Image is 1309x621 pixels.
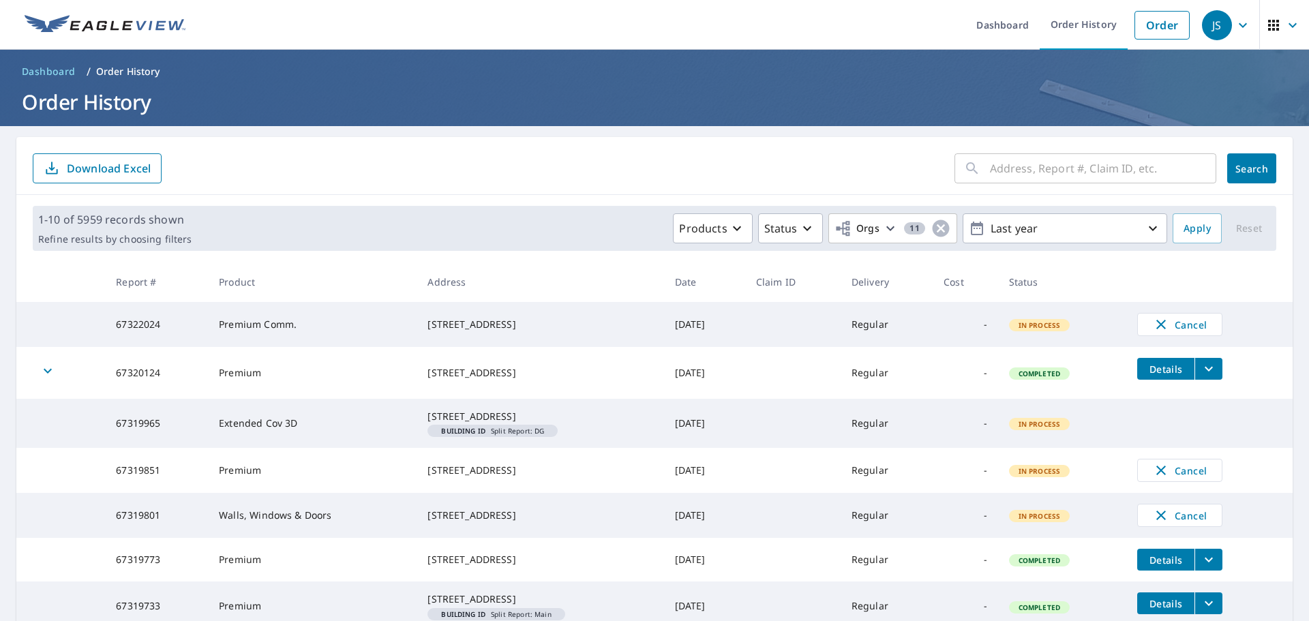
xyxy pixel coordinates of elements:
[904,224,925,233] span: 11
[16,61,81,82] a: Dashboard
[208,538,417,581] td: Premium
[1194,549,1222,571] button: filesDropdownBtn-67319773
[87,63,91,80] li: /
[1202,10,1232,40] div: JS
[679,220,727,237] p: Products
[208,399,417,448] td: Extended Cov 3D
[1137,358,1194,380] button: detailsBtn-67320124
[1152,316,1208,333] span: Cancel
[1173,213,1222,243] button: Apply
[1137,313,1222,336] button: Cancel
[841,538,933,581] td: Regular
[1194,592,1222,614] button: filesDropdownBtn-67319733
[1137,504,1222,527] button: Cancel
[758,213,823,243] button: Status
[1137,549,1194,571] button: detailsBtn-67319773
[1152,462,1208,479] span: Cancel
[208,262,417,302] th: Product
[105,302,208,347] td: 67322024
[933,448,998,493] td: -
[745,262,841,302] th: Claim ID
[664,262,745,302] th: Date
[105,262,208,302] th: Report #
[1010,369,1068,378] span: Completed
[1145,363,1186,376] span: Details
[841,399,933,448] td: Regular
[33,153,162,183] button: Download Excel
[1010,419,1069,429] span: In Process
[764,220,798,237] p: Status
[1137,459,1222,482] button: Cancel
[1010,556,1068,565] span: Completed
[664,493,745,538] td: [DATE]
[841,448,933,493] td: Regular
[1145,554,1186,566] span: Details
[105,448,208,493] td: 67319851
[105,493,208,538] td: 67319801
[441,427,485,434] em: Building ID
[433,427,552,434] span: Split Report: DG
[664,448,745,493] td: [DATE]
[441,611,485,618] em: Building ID
[105,399,208,448] td: 67319965
[985,217,1145,241] p: Last year
[427,592,652,606] div: [STREET_ADDRESS]
[998,262,1127,302] th: Status
[1134,11,1190,40] a: Order
[1137,592,1194,614] button: detailsBtn-67319733
[38,233,192,245] p: Refine results by choosing filters
[933,493,998,538] td: -
[933,538,998,581] td: -
[1227,153,1276,183] button: Search
[1238,162,1265,175] span: Search
[208,347,417,399] td: Premium
[990,149,1216,187] input: Address, Report #, Claim ID, etc.
[1010,511,1069,521] span: In Process
[664,538,745,581] td: [DATE]
[1194,358,1222,380] button: filesDropdownBtn-67320124
[208,302,417,347] td: Premium Comm.
[933,399,998,448] td: -
[1152,507,1208,524] span: Cancel
[673,213,752,243] button: Products
[427,464,652,477] div: [STREET_ADDRESS]
[105,538,208,581] td: 67319773
[664,347,745,399] td: [DATE]
[1184,220,1211,237] span: Apply
[22,65,76,78] span: Dashboard
[427,410,652,423] div: [STREET_ADDRESS]
[208,448,417,493] td: Premium
[1010,603,1068,612] span: Completed
[433,611,559,618] span: Split Report: Main
[963,213,1167,243] button: Last year
[427,318,652,331] div: [STREET_ADDRESS]
[841,493,933,538] td: Regular
[427,366,652,380] div: [STREET_ADDRESS]
[16,61,1293,82] nav: breadcrumb
[933,262,998,302] th: Cost
[841,347,933,399] td: Regular
[105,347,208,399] td: 67320124
[1145,597,1186,610] span: Details
[417,262,663,302] th: Address
[841,302,933,347] td: Regular
[67,161,151,176] p: Download Excel
[427,553,652,566] div: [STREET_ADDRESS]
[96,65,160,78] p: Order History
[664,399,745,448] td: [DATE]
[208,493,417,538] td: Walls, Windows & Doors
[828,213,957,243] button: Orgs11
[427,509,652,522] div: [STREET_ADDRESS]
[25,15,185,35] img: EV Logo
[16,88,1293,116] h1: Order History
[834,220,880,237] span: Orgs
[933,302,998,347] td: -
[38,211,192,228] p: 1-10 of 5959 records shown
[664,302,745,347] td: [DATE]
[1010,466,1069,476] span: In Process
[933,347,998,399] td: -
[841,262,933,302] th: Delivery
[1010,320,1069,330] span: In Process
